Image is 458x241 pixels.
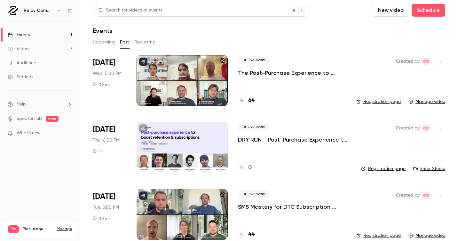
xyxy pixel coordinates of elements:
button: Upcoming [93,37,115,47]
span: Plan usage [23,227,53,232]
span: Olivia Ragni [422,58,430,65]
span: Thu, 6:00 PM [93,137,120,144]
span: [DATE] [93,191,115,202]
div: Settings [8,74,33,80]
span: new [46,116,59,122]
span: Wed, 5:00 PM [93,70,122,77]
span: Live event [238,123,270,131]
a: Registration page [361,166,406,172]
span: What's new [17,130,41,136]
a: DRY RUN - Post-Purchase Experience to Boost Retention & Subscriptions [238,136,351,144]
div: Aug 27 Wed, 5:00 PM (Europe/Madrid) [93,55,126,106]
a: SMS Mastery for DTC Subscription Brands [238,203,346,211]
span: [DATE] [93,58,115,68]
h1: Events [93,27,112,35]
div: 30 min [93,82,112,87]
div: 30 min [93,216,112,221]
button: Past [120,37,129,47]
span: Live event [238,190,270,198]
span: OR [423,191,429,199]
a: 0 [238,163,252,172]
h4: 64 [248,96,255,105]
span: Created by [396,191,420,199]
a: Manage video [408,232,445,239]
div: 1 h [93,149,104,154]
button: Recurring [134,37,156,47]
span: [DATE] [93,124,115,135]
div: Events [8,32,30,38]
div: Aug 21 Thu, 6:00 PM (Europe/Madrid) [93,122,126,173]
a: SpeakerHub [17,115,42,122]
img: Relay Commerce [8,5,18,16]
a: The Post-Purchase Experience to Boost Retention & Subscriptions [238,69,346,77]
a: 64 [238,96,255,105]
a: Registration page [356,232,401,239]
span: Help [17,101,26,108]
h4: 44 [248,230,255,239]
div: Audience [8,60,36,66]
div: Videos [8,46,30,52]
h4: 0 [248,163,252,172]
span: Created by [396,124,420,132]
a: Registration page [356,98,401,105]
span: Tue, 5:00 PM [93,204,119,211]
a: Enter Studio [413,166,445,172]
span: Live event [238,56,270,64]
li: help-dropdown-opener [8,101,72,108]
button: Schedule [412,4,445,17]
span: Olivia Ragni [422,124,430,132]
span: Created by [396,58,420,65]
button: New video [373,4,409,17]
div: Jul 22 Tue, 5:00 PM (Europe/Madrid) [93,189,126,240]
span: OR [423,58,429,65]
a: Manage video [408,98,445,105]
a: Manage [57,227,72,232]
div: Search for videos or events [98,7,162,14]
a: 44 [238,230,255,239]
h6: Relay Commerce [24,7,54,14]
span: OR [423,124,429,132]
span: Pro [8,225,19,233]
span: Olivia Ragni [422,191,430,199]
